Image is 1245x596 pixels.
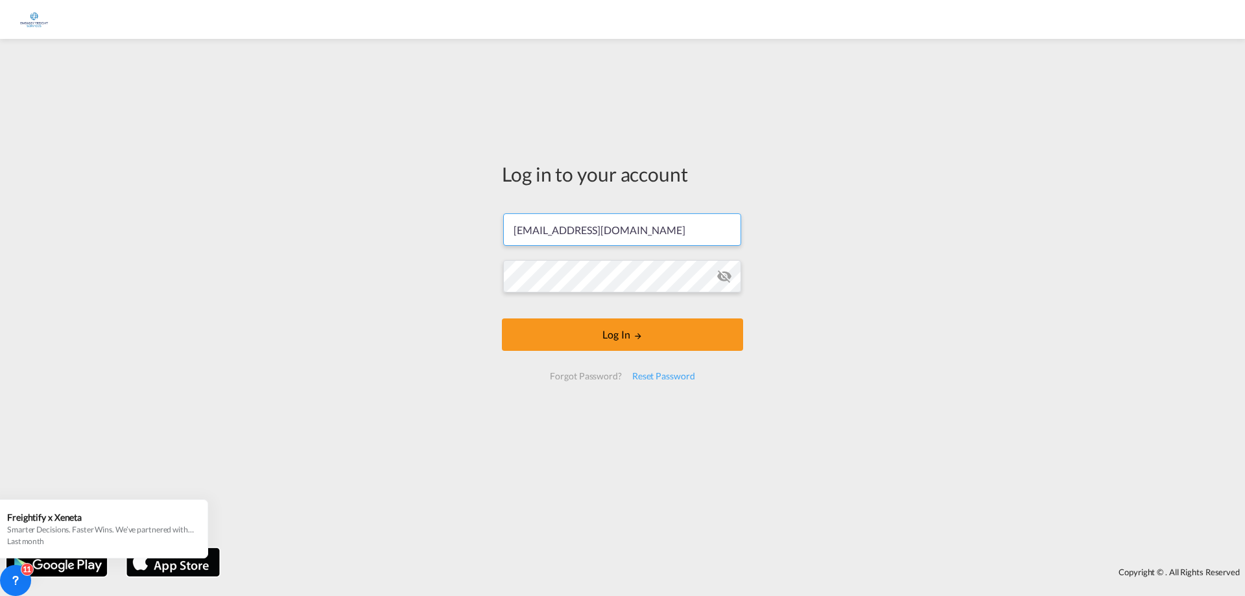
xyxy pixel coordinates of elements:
button: LOGIN [502,318,743,351]
img: apple.png [125,547,221,578]
div: Log in to your account [502,160,743,187]
div: Reset Password [627,364,700,388]
img: 6a2c35f0b7c411ef99d84d375d6e7407.jpg [19,5,49,34]
input: Enter email/phone number [503,213,741,246]
img: google.png [5,547,108,578]
div: Forgot Password? [545,364,626,388]
md-icon: icon-eye-off [717,268,732,284]
div: Copyright © . All Rights Reserved [226,561,1245,583]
